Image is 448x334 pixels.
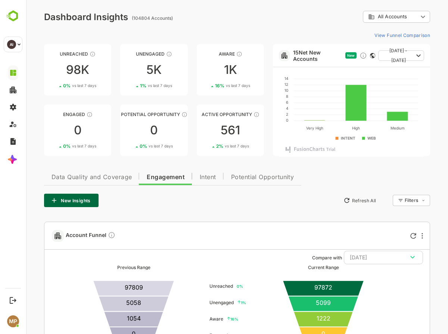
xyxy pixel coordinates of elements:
[205,174,268,180] span: Potential Opportunity
[260,118,262,122] text: 0
[190,143,223,149] div: 2 %
[63,51,69,57] div: These accounts have not been engaged with for a defined time period
[171,124,238,136] div: 561
[122,143,147,149] span: vs last 7 days
[395,233,397,239] div: More
[25,174,106,180] span: Data Quality and Coverage
[94,51,161,57] div: Unengaged
[106,15,149,21] ag: (104804 Accounts)
[183,311,212,327] ul: Aware
[114,83,146,88] div: 1 %
[37,83,70,88] div: 0 %
[352,50,398,61] button: [DATE] - [DATE]
[321,53,329,57] span: New
[258,76,262,81] text: 14
[91,265,124,270] div: Previous Range
[260,112,262,116] text: 2
[183,278,217,294] ul: Unreached
[4,9,23,23] img: BambooboxLogoMark.f1c84d78b4c51b1a7b5f700c9845e183.svg
[326,126,334,131] text: High
[60,112,66,118] div: These accounts are warm, further nurturing would qualify them to MQAs
[40,231,89,240] span: Account Funnel
[121,174,159,180] span: Engagement
[18,51,85,57] div: Unreached
[342,13,392,20] div: All Accounts
[318,251,397,264] button: [DATE]
[113,143,147,149] div: 0 %
[140,51,146,57] div: These accounts have not shown enough engagement and need nurturing
[314,194,353,206] button: Refresh All
[344,53,349,58] div: This card does not support filter and segments
[18,12,102,22] div: Dashboard Insights
[211,300,220,305] p12: 1 %
[280,126,297,131] text: Very High
[258,82,262,87] text: 12
[171,104,238,156] a: Active OpportunityThese accounts have open opportunities which might be at any of the Sales Stage...
[174,174,190,180] span: Intent
[282,265,313,270] div: Current Range
[210,51,216,57] div: These accounts have just entered the buying cycle and need further nurturing
[345,29,404,41] button: View Funnel Comparison
[267,49,316,62] a: 15Net New Accounts
[171,112,238,117] div: Active Opportunity
[183,294,220,311] ul: Unengaged
[18,124,85,136] div: 0
[46,83,70,88] span: vs last 7 days
[37,143,70,149] div: 0 %
[171,44,238,96] a: AwareThese accounts have just entered the buying cycle and need further nurturing1K16%vs last 7 days
[18,112,85,117] div: Engaged
[260,100,262,104] text: 6
[18,104,85,156] a: EngagedThese accounts are warm, further nurturing would qualify them to MQAs00%vs last 7 days
[352,14,381,19] span: All Accounts
[379,197,392,203] div: Filters
[94,124,161,136] div: 0
[18,194,72,207] button: New Insights
[7,40,16,49] div: AI
[155,112,161,118] div: These accounts are MQAs and can be passed on to Inside Sales
[358,46,387,65] span: [DATE] - [DATE]
[384,233,390,239] div: Refresh
[171,51,238,57] div: Aware
[7,315,19,327] div: MP
[46,143,70,149] span: vs last 7 days
[258,88,262,93] text: 10
[122,83,146,88] span: vs last 7 days
[8,295,18,305] button: Logout
[18,64,85,76] div: 98K
[94,64,161,76] div: 5K
[199,143,223,149] span: vs last 7 days
[82,231,89,240] div: Compare Funnel to any previous dates, and click on any plot in the current funnel to view the det...
[324,253,391,262] div: [DATE]
[286,255,316,260] ag: Compare with
[337,10,404,24] div: All Accounts
[333,52,341,59] div: Discover new ICP-fit accounts showing engagement — via intent surges, anonymous website visits, L...
[378,194,404,207] div: Filters
[200,83,224,88] span: vs last 7 days
[201,317,212,321] p12: 16 %
[18,44,85,96] a: UnreachedThese accounts have not been engaged with for a defined time period98K0%vs last 7 days
[364,126,379,130] text: Medium
[189,83,224,88] div: 16 %
[94,112,161,117] div: Potential Opportunity
[94,44,161,96] a: UnengagedThese accounts have not shown enough engagement and need nurturing5K1%vs last 7 days
[171,64,238,76] div: 1K
[227,112,233,118] div: These accounts have open opportunities which might be at any of the Sales Stages
[211,284,217,288] p12: 0 %
[94,104,161,156] a: Potential OpportunityThese accounts are MQAs and can be passed on to Inside Sales00%vs last 7 days
[260,106,262,110] text: 4
[260,94,262,99] text: 8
